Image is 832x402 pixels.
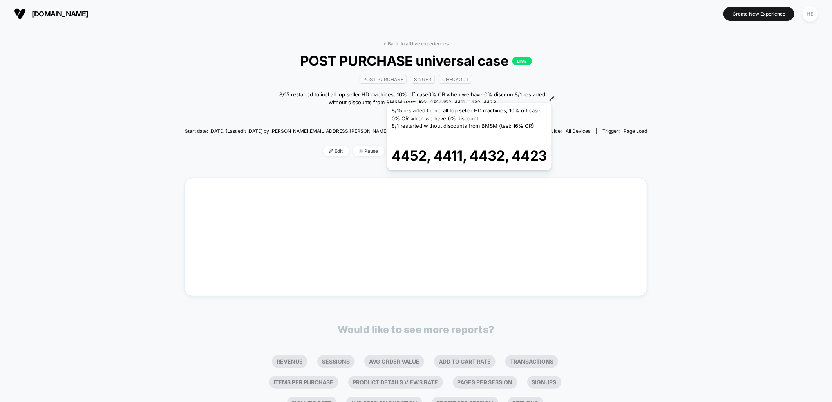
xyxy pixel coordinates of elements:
li: Product Details Views Rate [348,376,443,389]
span: + Add Images [399,112,433,118]
li: Add To Cart Rate [434,355,496,368]
li: Signups [527,376,561,389]
span: [DATE] - [DATE] [446,146,509,156]
span: Singer [411,75,435,84]
li: Transactions [505,355,558,368]
span: checkout [439,75,472,84]
button: Create New Experience [723,7,794,21]
span: all devices [566,128,590,134]
div: Pages: [440,128,472,134]
li: Pages Per Session [453,376,517,389]
span: other [459,128,472,134]
button: HE [800,6,820,22]
span: POST PURCHASE universal case [208,53,624,69]
span: Pause [353,146,384,156]
p: Would like to see more reports? [338,324,494,335]
button: [DOMAIN_NAME] [12,7,91,20]
div: Audience: [484,128,533,134]
span: Edit [323,146,349,156]
img: rebalance [394,149,397,153]
li: Sessions [317,355,355,368]
span: 8/15 restarted to incl all top seller HD machines, 10% off case0% CR when we have 0% discount8/1 ... [277,91,547,106]
img: end [501,150,503,152]
span: [DOMAIN_NAME] [32,10,89,18]
a: < Back to all live experiences [383,41,449,47]
span: Start date: [DATE] (Last edit [DATE] by [PERSON_NAME][EMAIL_ADDRESS][PERSON_NAME][DOMAIN_NAME]) [185,128,427,134]
span: Page Load [624,128,647,134]
li: Items Per Purchase [269,376,338,389]
img: edit [329,149,333,153]
p: LIVE [512,57,532,65]
li: Revenue [272,355,307,368]
div: HE [803,6,818,22]
span: Post Purchase [360,75,407,84]
span: All Visitors [510,128,533,134]
img: calendar [452,149,456,153]
span: Allocation: 100% [388,146,442,156]
div: Trigger: [602,128,647,134]
img: Visually logo [14,8,26,20]
li: Avg Order Value [364,355,424,368]
img: end [359,149,363,153]
span: Device: [539,128,596,134]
